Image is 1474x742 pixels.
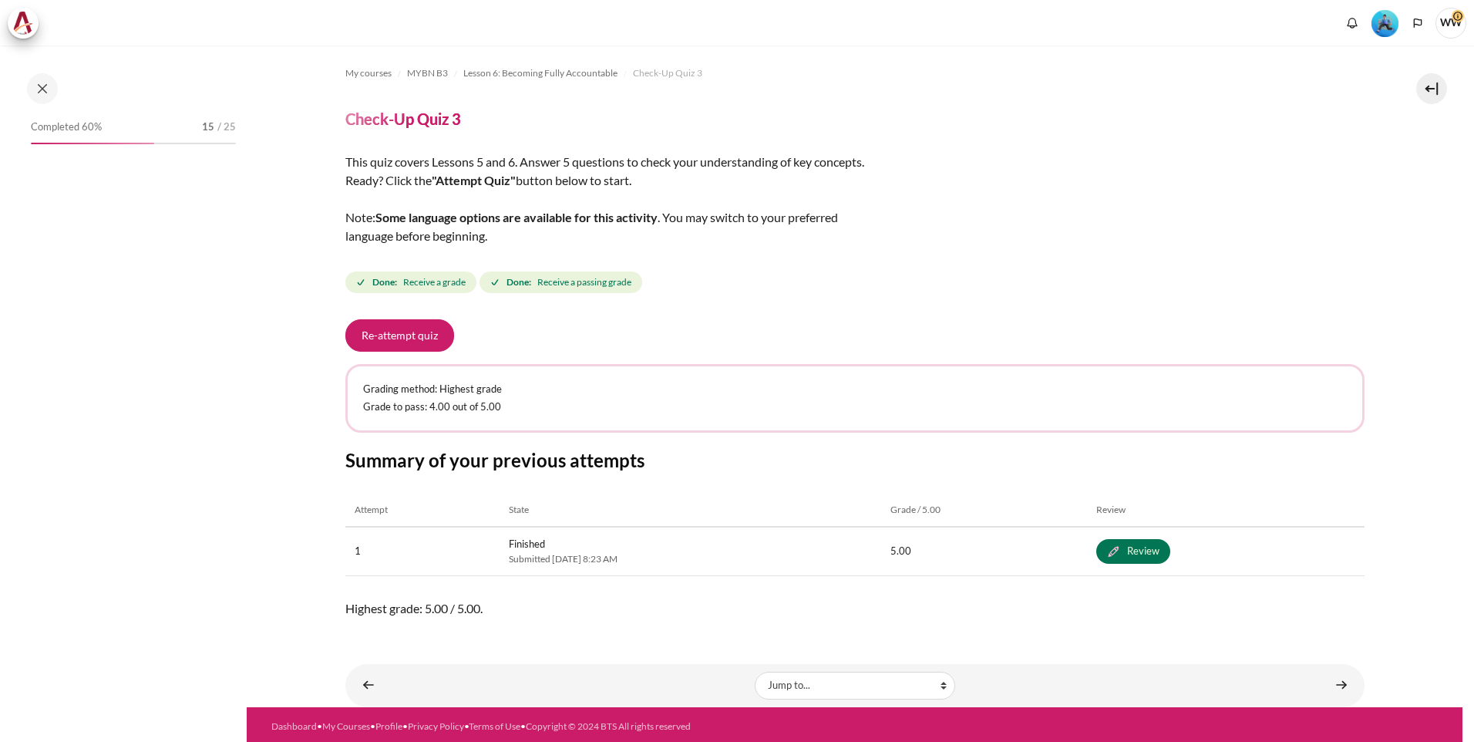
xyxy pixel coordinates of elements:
[1371,8,1398,37] div: Level #3
[463,64,618,83] a: Lesson 6: Becoming Fully Accountable
[469,720,520,732] a: Terms of Use
[633,64,702,83] a: Check-Up Quiz 3
[1406,12,1429,35] button: Languages
[8,8,46,39] a: Architeck Architeck
[407,66,448,80] span: MYBN B3
[1341,12,1364,35] div: Show notification window with no new notifications
[537,275,631,289] span: Receive a passing grade
[271,720,317,732] a: Dashboard
[408,720,464,732] a: Privacy Policy
[345,64,392,83] a: My courses
[202,120,214,135] span: 15
[500,494,881,527] th: State
[345,599,1365,618] span: Highest grade: 5.00 / 5.00.
[345,153,885,245] div: This quiz covers Lessons 5 and 6. Answer 5 questions to check your understanding of key concepts....
[881,527,1087,575] td: 5.00
[345,268,645,296] div: Completion requirements for Check-Up Quiz 3
[345,109,461,129] h4: Check-Up Quiz 3
[633,66,702,80] span: Check-Up Quiz 3
[217,120,236,135] span: / 25
[345,61,1365,86] nav: Navigation bar
[345,319,454,352] button: Re-attempt quiz
[1435,8,1466,39] a: User menu
[345,527,500,575] td: 1
[1435,8,1466,39] span: WW
[500,527,881,575] td: Finished
[372,275,397,289] strong: Done:
[375,210,658,224] strong: Some language options are available for this activity
[345,494,500,527] th: Attempt
[345,448,1365,472] h3: Summary of your previous attempts
[432,173,516,187] strong: "Attempt Quiz"
[1096,539,1170,564] a: Review
[375,720,402,732] a: Profile
[463,66,618,80] span: Lesson 6: Becoming Fully Accountable
[1326,670,1357,700] a: Lesson 6 STAR Application ►
[509,552,872,566] span: Submitted [DATE] 8:23 AM
[526,720,691,732] a: Copyright © 2024 BTS All rights reserved
[12,12,34,35] img: Architeck
[363,400,1347,415] p: Grade to pass: 4.00 out of 5.00
[1365,8,1405,37] a: Level #3
[363,382,1347,397] p: Grading method: Highest grade
[247,46,1462,707] section: Content
[506,275,531,289] strong: Done:
[881,494,1087,527] th: Grade / 5.00
[403,275,466,289] span: Receive a grade
[353,670,384,700] a: ◄ Leading with Service, Driving Change (Pucknalin's Story)
[407,64,448,83] a: MYBN B3
[31,120,102,135] span: Completed 60%
[322,720,370,732] a: My Courses
[345,66,392,80] span: My courses
[31,143,154,144] div: 60%
[1371,10,1398,37] img: Level #3
[1087,494,1365,527] th: Review
[271,720,921,734] div: • • • • •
